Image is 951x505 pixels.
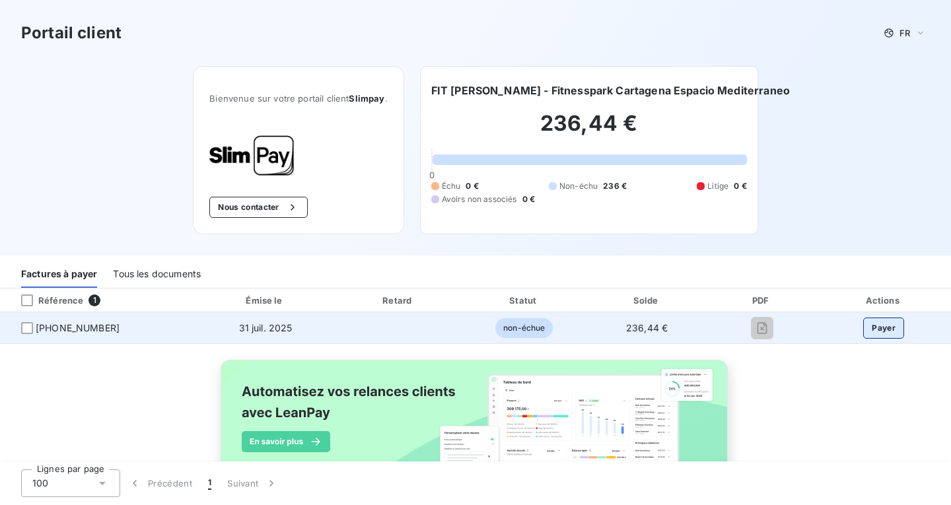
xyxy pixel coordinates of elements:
[200,469,219,497] button: 1
[209,93,387,104] span: Bienvenue sur votre portail client .
[559,180,598,192] span: Non-échu
[88,294,100,306] span: 1
[239,322,293,333] span: 31 juil. 2025
[734,180,746,192] span: 0 €
[209,197,307,218] button: Nous contacter
[589,294,705,307] div: Solde
[710,294,814,307] div: PDF
[11,294,83,306] div: Référence
[21,21,122,45] h3: Portail client
[466,180,478,192] span: 0 €
[819,294,948,307] div: Actions
[899,28,910,38] span: FR
[349,93,384,104] span: Slimpay
[36,321,120,335] span: [PHONE_NUMBER]
[442,193,517,205] span: Avoirs non associés
[603,180,627,192] span: 236 €
[431,110,747,150] h2: 236,44 €
[465,294,584,307] div: Statut
[32,477,48,490] span: 100
[337,294,460,307] div: Retard
[113,260,201,288] div: Tous les documents
[21,260,97,288] div: Factures à payer
[626,322,668,333] span: 236,44 €
[522,193,535,205] span: 0 €
[120,469,200,497] button: Précédent
[442,180,461,192] span: Échu
[429,170,435,180] span: 0
[199,294,332,307] div: Émise le
[208,477,211,490] span: 1
[431,83,790,98] h6: FIT [PERSON_NAME] - Fitnesspark Cartagena Espacio Mediterraneo
[863,318,904,339] button: Payer
[219,469,286,497] button: Suivant
[495,318,553,338] span: non-échue
[209,135,294,176] img: Company logo
[707,180,728,192] span: Litige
